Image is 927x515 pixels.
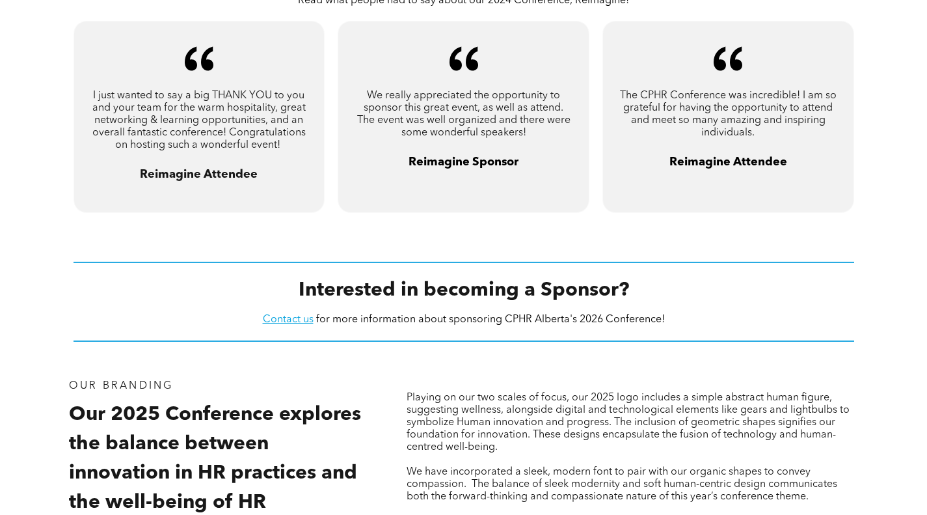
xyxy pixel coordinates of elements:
[409,156,518,168] span: Reimagine Sponsor
[92,90,306,150] span: I just wanted to say a big THANK YOU to you and your team for the warm hospitality, great network...
[407,467,837,502] span: We have incorporated a sleek, modern font to pair with our organic shapes to convey compassion. T...
[620,90,837,138] span: The CPHR Conference was incredible! I am so grateful for having the opportunity to attend and mee...
[299,281,629,300] span: Interested in becoming a Sponsor?
[669,156,787,168] span: Reimagine Attendee
[316,314,665,325] span: for more information about sponsoring CPHR Alberta's 2026 Conference!
[263,314,314,325] a: Contact us
[69,381,173,391] span: Our Branding
[407,393,850,452] span: Playing on our two scales of focus, our 2025 logo includes a simple abstract human figure, sugges...
[357,90,571,138] span: We really appreciated the opportunity to sponsor this great event, as well as attend. The event w...
[140,169,258,180] span: Reimagine Attendee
